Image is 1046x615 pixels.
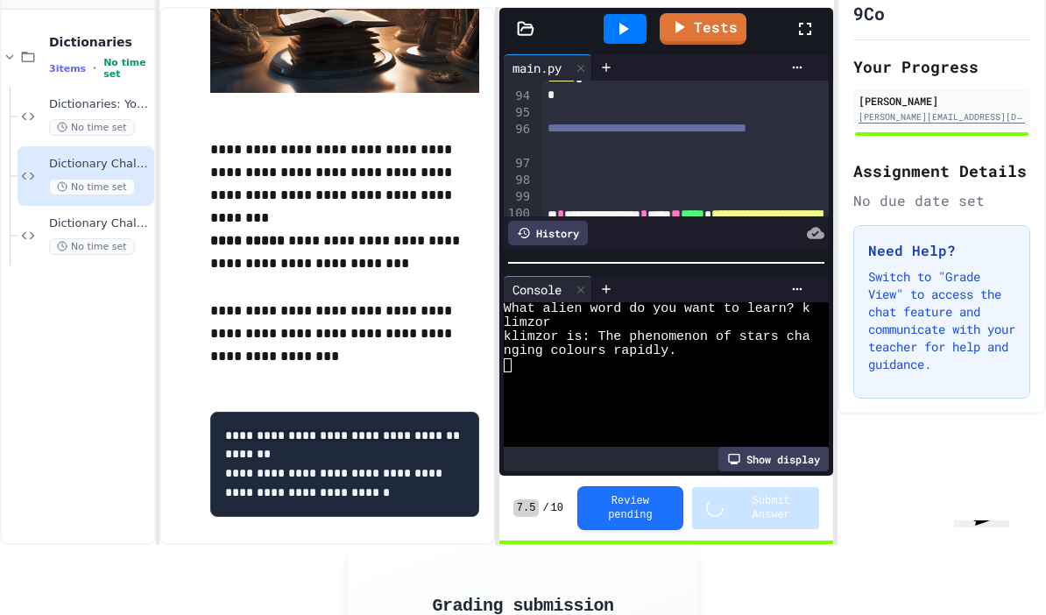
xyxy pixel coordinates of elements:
span: Dictionaries [49,34,151,50]
div: [PERSON_NAME] [859,93,1025,109]
iframe: chat widget [947,520,1031,601]
span: No time set [49,179,135,195]
p: Switch to "Grade View" to access the chat feature and communicate with your teacher for help and ... [868,268,1015,373]
span: No time set [49,238,135,255]
h1: 9Co [853,1,885,25]
div: 94 [504,88,533,104]
button: Review pending [577,486,683,530]
span: • [93,61,96,75]
span: 10 [551,501,563,515]
span: 3 items [49,63,86,74]
span: Dictionary Challenge B [49,216,151,231]
span: What alien word do you want to learn? k [504,302,810,316]
a: Tests [660,13,746,45]
div: 96 [504,121,533,155]
div: main.py [504,59,570,77]
div: History [508,221,588,245]
div: 99 [504,188,533,205]
span: / [542,501,548,515]
div: Show display [718,447,829,471]
span: Submit Answer [738,494,805,522]
div: 98 [504,172,533,188]
h3: Need Help? [868,240,1015,261]
h2: Your Progress [853,54,1030,79]
span: limzor [504,316,551,330]
span: Dictionaries: Your Notes [49,97,151,112]
span: 7.5 [513,499,540,517]
span: No time set [103,57,151,80]
span: nging colours rapidly. [504,344,676,358]
div: 95 [504,104,533,121]
div: 97 [504,155,533,172]
h2: Assignment Details [853,159,1030,183]
div: 100 [504,205,533,257]
div: No due date set [853,190,1030,211]
span: Dictionary Challenge A [49,157,151,172]
span: No time set [49,119,135,136]
span: klimzor is: The phenomenon of stars cha [504,330,810,344]
div: Console [504,280,570,299]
